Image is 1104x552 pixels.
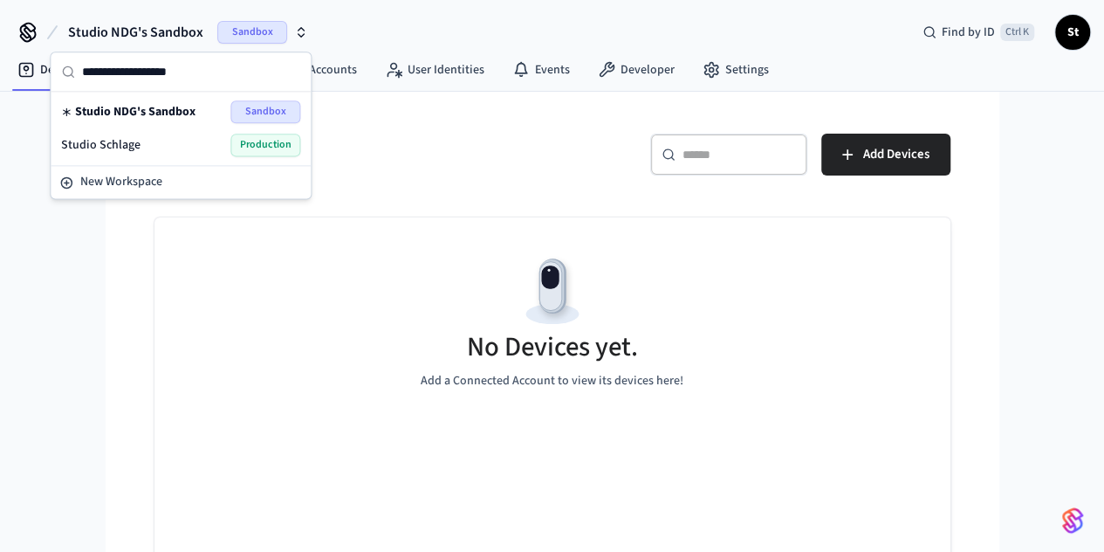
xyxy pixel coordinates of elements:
span: Sandbox [217,21,287,44]
span: Ctrl K [1000,24,1034,41]
span: Studio Schlage [61,136,141,154]
span: Studio NDG's Sandbox [68,22,203,43]
span: Add Devices [863,143,929,166]
span: St [1057,17,1088,48]
a: Developer [584,54,689,86]
h5: No Devices yet. [467,329,638,365]
div: Find by IDCtrl K [909,17,1048,48]
a: User Identities [371,54,498,86]
button: New Workspace [52,168,309,197]
span: Studio NDG's Sandbox [75,103,195,121]
span: Find by ID [942,24,995,41]
a: Devices [3,54,94,86]
a: Events [498,54,584,86]
img: SeamLogoGradient.69752ec5.svg [1062,507,1083,535]
a: Settings [689,54,783,86]
span: New Workspace [80,173,162,191]
button: Add Devices [821,134,950,176]
span: Sandbox [230,100,300,123]
span: Production [230,134,300,156]
p: Add a Connected Account to view its devices here! [421,372,683,390]
button: St [1055,15,1090,50]
h5: Devices [154,134,542,169]
div: Suggestions [51,92,311,165]
img: Devices Empty State [513,252,592,331]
